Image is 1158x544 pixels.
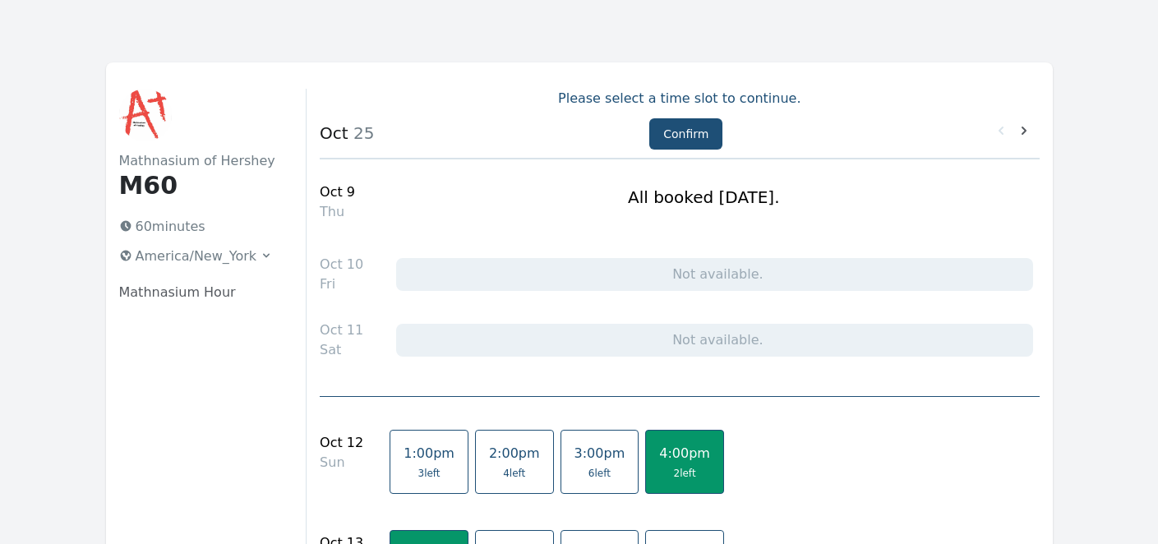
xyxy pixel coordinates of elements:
div: Oct 11 [320,320,363,340]
p: Mathnasium Hour [119,283,280,302]
strong: Oct [320,123,348,143]
div: Oct 12 [320,433,363,453]
span: 6 left [588,467,611,480]
div: Oct 9 [320,182,355,202]
span: 25 [348,123,375,143]
h1: All booked [DATE]. [628,186,780,209]
span: 2:00pm [489,445,540,461]
span: 3 left [418,467,441,480]
span: 4 left [503,467,525,480]
div: Thu [320,202,355,222]
h2: Mathnasium of Hershey [119,151,280,171]
img: Mathnasium of Hershey [119,89,172,141]
div: Oct 10 [320,255,363,274]
div: Sat [320,340,363,360]
span: 3:00pm [574,445,625,461]
p: 60 minutes [113,214,280,240]
div: Not available. [396,324,1032,357]
div: Not available. [396,258,1032,291]
span: 4:00pm [659,445,710,461]
button: Confirm [649,118,722,150]
p: Please select a time slot to continue. [320,89,1039,108]
span: 2 left [674,467,696,480]
div: Sun [320,453,363,473]
h1: M60 [119,171,280,201]
div: Fri [320,274,363,294]
button: America/New_York [113,243,280,270]
span: 1:00pm [404,445,454,461]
